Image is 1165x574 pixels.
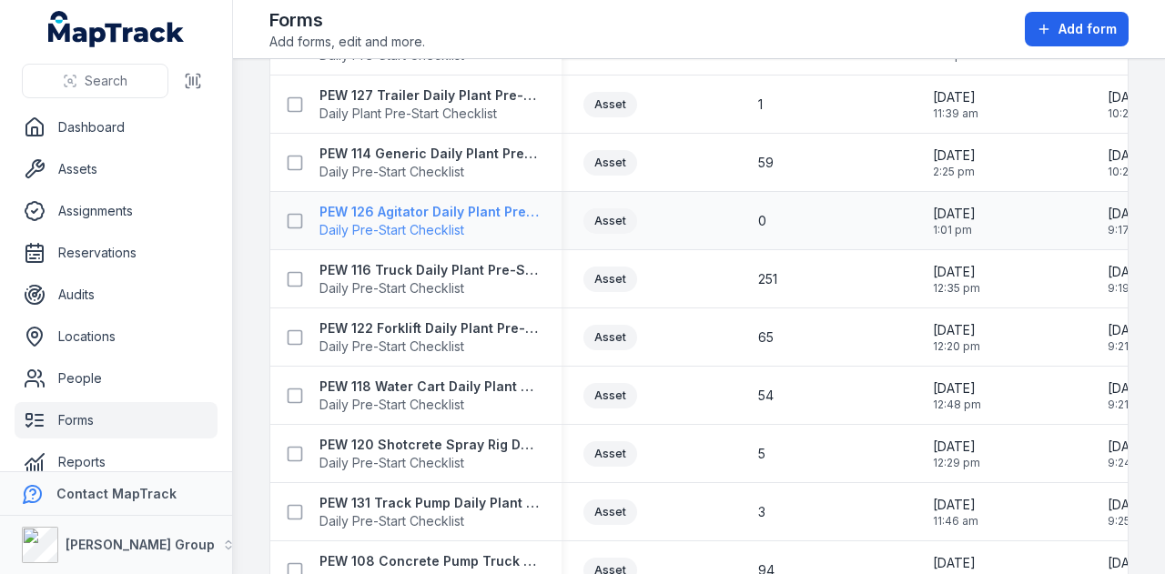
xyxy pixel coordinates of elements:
time: 21/08/2025, 10:24:08 am [1108,146,1155,179]
span: [DATE] [933,438,980,456]
strong: Contact MapTrack [56,486,177,501]
time: 11/08/2025, 9:19:57 am [1108,263,1150,296]
div: Asset [583,441,637,467]
time: 11/08/2025, 9:24:34 am [1108,438,1150,470]
span: 9:19 am [1108,281,1150,296]
span: Daily Pre-Start Checklist [319,163,540,181]
span: Daily Plant Pre-Start Checklist [319,105,540,123]
span: Daily Pre-Start Checklist [319,337,540,356]
a: Locations [15,318,218,355]
span: 11:46 am [933,514,978,529]
a: PEW 131 Track Pump Daily Plant Pre-StartDaily Pre-Start Checklist [319,494,540,530]
time: 04/11/2024, 12:29:29 pm [933,438,980,470]
span: 1 [758,96,763,114]
strong: PEW 122 Forklift Daily Plant Pre-Start Checklist [319,319,540,337]
span: 9:21 am [1108,398,1150,412]
a: Reports [15,444,218,480]
button: Search [22,64,168,98]
strong: PEW 126 Agitator Daily Plant Pre-Start [319,203,540,221]
span: 10:24 am [1108,165,1155,179]
div: Asset [583,325,637,350]
span: [DATE] [1108,263,1150,281]
a: Audits [15,277,218,313]
span: [DATE] [1108,146,1155,165]
span: 54 [758,387,774,405]
span: [DATE] [933,88,978,106]
span: 0 [758,212,766,230]
div: Asset [583,92,637,117]
span: 9:17 am [1108,223,1150,237]
span: 12:48 pm [933,398,981,412]
span: [DATE] [1108,205,1150,223]
a: PEW 116 Truck Daily Plant Pre-Start ChecklistDaily Pre-Start Checklist [319,261,540,297]
span: 65 [758,328,774,347]
span: [DATE] [933,379,981,398]
div: Asset [583,208,637,234]
span: Daily Pre-Start Checklist [319,221,540,239]
strong: PEW 116 Truck Daily Plant Pre-Start Checklist [319,261,540,279]
span: 59 [758,154,774,172]
span: 12:35 pm [933,281,980,296]
strong: PEW 127 Trailer Daily Plant Pre-Start [319,86,540,105]
span: Add form [1059,20,1117,38]
a: Reservations [15,235,218,271]
span: 10:23 am [1108,106,1155,121]
span: Daily Pre-Start Checklist [319,396,540,414]
span: 251 [758,270,777,288]
a: PEW 122 Forklift Daily Plant Pre-Start ChecklistDaily Pre-Start Checklist [319,319,540,356]
span: Daily Pre-Start Checklist [319,279,540,297]
strong: PEW 120 Shotcrete Spray Rig Daily Plant Pre-Start Checklist [319,436,540,454]
span: 9:25 am [1108,514,1150,529]
a: PEW 118 Water Cart Daily Plant Pre-Start ChecklistDaily Pre-Start Checklist [319,378,540,414]
strong: [PERSON_NAME] Group [66,537,215,552]
span: 9:24 am [1108,456,1150,470]
a: PEW 127 Trailer Daily Plant Pre-StartDaily Plant Pre-Start Checklist [319,86,540,123]
span: 1:01 pm [933,223,976,237]
span: 2:25 pm [933,165,976,179]
span: Daily Pre-Start Checklist [319,512,540,530]
div: Asset [583,150,637,176]
div: Asset [583,383,637,408]
span: 3 [758,503,765,521]
strong: PEW 131 Track Pump Daily Plant Pre-Start [319,494,540,512]
strong: PEW 114 Generic Daily Plant Pre-Start Checklist [319,145,540,163]
a: PEW 126 Agitator Daily Plant Pre-StartDaily Pre-Start Checklist [319,203,540,239]
span: [DATE] [1108,321,1150,339]
span: Search [85,72,127,90]
div: Asset [583,267,637,292]
time: 04/11/2024, 11:46:58 am [933,496,978,529]
span: 5 [758,445,765,463]
time: 20/05/2025, 11:39:54 am [933,88,978,121]
time: 21/08/2025, 10:23:18 am [1108,88,1155,121]
time: 11/08/2025, 9:17:08 am [1108,205,1150,237]
time: 08/11/2024, 1:01:17 pm [933,205,976,237]
time: 11/08/2025, 9:25:28 am [1108,496,1150,529]
a: MapTrack [48,11,185,47]
a: People [15,360,218,397]
div: Asset [583,499,637,525]
strong: PEW 108 Concrete Pump Truck Daily Plant Pre-Start Checklist [319,552,540,570]
a: Dashboard [15,109,218,146]
span: [DATE] [933,496,978,514]
span: [DATE] [933,205,976,223]
a: Assets [15,151,218,187]
a: PEW 120 Shotcrete Spray Rig Daily Plant Pre-Start ChecklistDaily Pre-Start Checklist [319,436,540,472]
a: PEW 114 Generic Daily Plant Pre-Start ChecklistDaily Pre-Start Checklist [319,145,540,181]
span: [DATE] [1108,496,1150,514]
h2: Forms [269,7,425,33]
span: 12:29 pm [933,456,980,470]
span: 12:20 pm [933,339,980,354]
span: [DATE] [1108,438,1150,456]
span: 9:21 am [1108,339,1150,354]
time: 08/11/2024, 12:35:40 pm [933,263,980,296]
span: Add forms, edit and more. [269,33,425,51]
a: Assignments [15,193,218,229]
span: [DATE] [933,321,980,339]
span: [DATE] [1108,379,1150,398]
time: 04/11/2024, 12:48:18 pm [933,379,981,412]
strong: PEW 118 Water Cart Daily Plant Pre-Start Checklist [319,378,540,396]
button: Add form [1025,12,1129,46]
span: 11:39 am [933,106,978,121]
time: 11/08/2025, 9:21:48 am [1108,379,1150,412]
span: [DATE] [1108,88,1155,106]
